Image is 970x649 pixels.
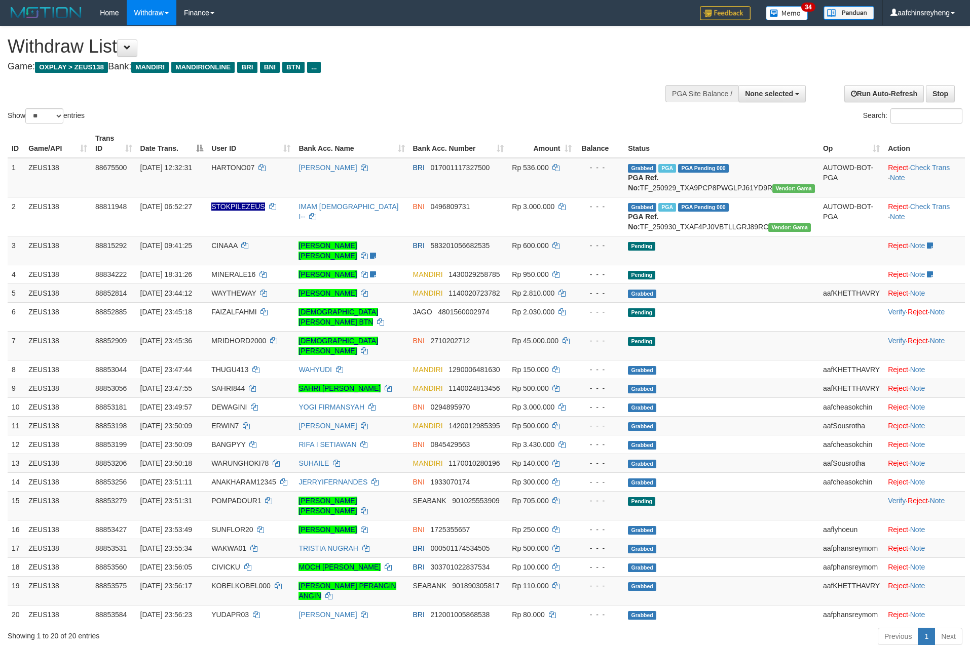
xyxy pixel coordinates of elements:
a: Reject [888,525,908,534]
th: Date Trans.: activate to sort column descending [136,129,208,158]
span: MINERALE16 [211,270,255,278]
td: 2 [8,197,24,236]
span: MANDIRI [131,62,169,73]
span: [DATE] 23:51:31 [140,497,192,505]
a: [DEMOGRAPHIC_DATA][PERSON_NAME] [299,337,378,355]
th: Amount: activate to sort column ascending [508,129,575,158]
div: - - - [580,524,620,535]
th: Game/API: activate to sort column ascending [24,129,91,158]
span: [DATE] 23:53:49 [140,525,192,534]
span: POMPADOUR1 [211,497,262,505]
span: WAYTHEWAY [211,289,256,297]
span: FAIZALFAHMI [211,308,256,316]
span: [DATE] 23:50:18 [140,459,192,467]
span: Copy 0845429563 to clipboard [431,440,470,449]
span: 88853256 [95,478,127,486]
td: 9 [8,379,24,397]
td: · [884,472,965,491]
span: [DATE] 23:51:11 [140,478,192,486]
a: Reject [888,440,908,449]
td: · · [884,158,965,197]
a: Note [930,337,945,345]
a: Reject [888,478,908,486]
span: Copy 1140024813456 to clipboard [449,384,500,392]
div: - - - [580,458,620,468]
span: Rp 705.000 [512,497,548,505]
h1: Withdraw List [8,36,637,57]
a: Reject [888,403,908,411]
span: Copy 1140020723782 to clipboard [449,289,500,297]
span: [DATE] 23:49:57 [140,403,192,411]
td: ZEUS138 [24,236,91,265]
td: aafSousrotha [819,416,884,435]
a: Check Trans [910,202,950,211]
a: SUHAILE [299,459,329,467]
td: ZEUS138 [24,302,91,331]
td: · [884,236,965,265]
th: ID [8,129,24,158]
span: 88853181 [95,403,127,411]
span: Copy 0496809731 to clipboard [431,202,470,211]
a: [PERSON_NAME] [PERSON_NAME] [299,497,357,515]
span: SEABANK [413,497,446,505]
a: Note [910,459,925,467]
div: - - - [580,201,620,212]
td: · · [884,491,965,520]
span: BNI [413,478,425,486]
label: Show entries [8,108,85,124]
a: Note [910,478,925,486]
span: Grabbed [628,403,656,412]
button: None selected [738,85,806,102]
div: - - - [580,288,620,298]
img: Button%20Memo.svg [766,6,808,20]
td: 12 [8,435,24,454]
a: Note [910,241,925,250]
span: BNI [413,337,425,345]
span: BRI [413,164,425,172]
span: Vendor URL: https://trx31.1velocity.biz [768,223,811,232]
span: 88852814 [95,289,127,297]
span: BNI [413,525,425,534]
span: 88853199 [95,440,127,449]
td: 10 [8,397,24,416]
a: Reject [908,497,928,505]
td: 13 [8,454,24,472]
a: Note [910,440,925,449]
th: Bank Acc. Number: activate to sort column ascending [409,129,508,158]
div: - - - [580,383,620,393]
a: Check Trans [910,164,950,172]
h4: Game: Bank: [8,62,637,72]
a: Note [910,544,925,552]
label: Search: [863,108,962,124]
div: - - - [580,421,620,431]
span: Copy 1290006481630 to clipboard [449,366,500,374]
span: Rp 2.810.000 [512,289,554,297]
a: [PERSON_NAME] [299,611,357,619]
span: [DATE] 23:50:09 [140,440,192,449]
a: Run Auto-Refresh [844,85,924,102]
a: 1 [918,628,935,645]
div: - - - [580,477,620,487]
a: Previous [878,628,918,645]
span: Marked by aafsreyleap [658,203,676,212]
a: Reject [888,563,908,571]
td: ZEUS138 [24,520,91,539]
span: BTN [282,62,305,73]
th: Trans ID: activate to sort column ascending [91,129,136,158]
td: aafcheasokchin [819,397,884,416]
img: Feedback.jpg [700,6,751,20]
td: ZEUS138 [24,360,91,379]
span: Rp 150.000 [512,366,548,374]
td: ZEUS138 [24,265,91,283]
td: ZEUS138 [24,379,91,397]
a: Reject [908,337,928,345]
span: Grabbed [628,460,656,468]
span: Rp 950.000 [512,270,548,278]
span: MANDIRI [413,384,443,392]
span: [DATE] 09:41:25 [140,241,192,250]
span: PGA Pending [678,203,729,212]
span: 88853206 [95,459,127,467]
th: Op: activate to sort column ascending [819,129,884,158]
a: [PERSON_NAME] PERANGIN ANGIN [299,582,396,600]
a: Reject [888,459,908,467]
